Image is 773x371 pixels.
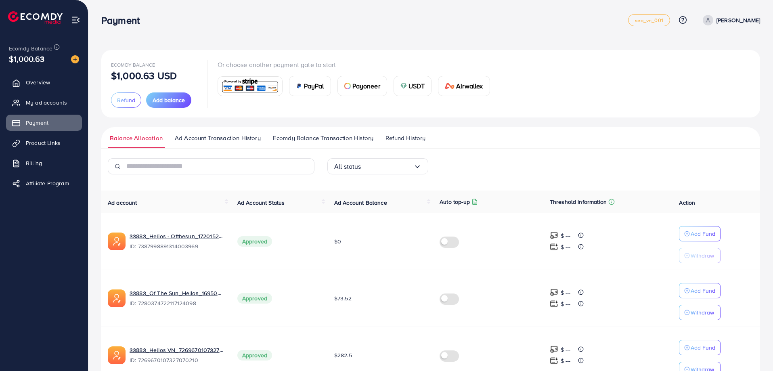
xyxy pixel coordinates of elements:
div: <span class='underline'>33883_Helios VN_7269670107327070210</span></br>7269670107327070210 [130,346,224,365]
span: Airwallex [456,81,483,91]
span: Ecomdy Balance [111,61,155,68]
img: top-up amount [550,356,558,365]
img: ic-ads-acc.e4c84228.svg [108,346,126,364]
p: Withdraw [691,308,714,317]
span: Ad Account Transaction History [175,134,261,143]
p: $ --- [561,242,571,252]
img: card [220,78,280,95]
span: All status [334,160,361,173]
a: Overview [6,74,82,90]
a: [PERSON_NAME] [700,15,760,25]
a: cardAirwallex [438,76,490,96]
img: card [296,83,302,89]
span: Ecomdy Balance Transaction History [273,134,373,143]
img: top-up amount [550,243,558,251]
span: Ad Account Status [237,199,285,207]
p: $ --- [561,356,571,366]
span: ID: 7280374722117124098 [130,299,224,307]
a: cardPayoneer [337,76,387,96]
span: Balance Allocation [110,134,163,143]
span: My ad accounts [26,99,67,107]
a: 33883_Helios - Ofthesun_1720152544119 [130,232,224,240]
a: sea_vn_001 [628,14,670,26]
span: Billing [26,159,42,167]
span: USDT [408,81,425,91]
p: Add Fund [691,343,715,352]
p: Threshold information [550,197,607,207]
p: $ --- [561,288,571,298]
img: top-up amount [550,231,558,240]
img: top-up amount [550,288,558,297]
button: Add Fund [679,340,721,355]
a: 33883_Of The Sun_Helios_1695094360912 [130,289,224,297]
span: Ad account [108,199,137,207]
span: $0 [334,237,341,245]
iframe: Chat [739,335,767,365]
a: Billing [6,155,82,171]
span: $73.52 [334,294,352,302]
span: Payment [26,119,48,127]
p: Auto top-up [440,197,470,207]
p: $ --- [561,345,571,354]
a: cardUSDT [394,76,432,96]
span: Overview [26,78,50,86]
img: menu [71,15,80,25]
img: ic-ads-acc.e4c84228.svg [108,289,126,307]
span: $1,000.63 [9,53,44,65]
button: Withdraw [679,305,721,320]
img: image [71,55,79,63]
img: top-up amount [550,300,558,308]
span: $282.5 [334,351,352,359]
span: Refund [117,96,135,104]
p: $ --- [561,231,571,241]
span: sea_vn_001 [635,18,663,23]
img: logo [8,11,63,24]
img: card [445,83,455,89]
button: Add Fund [679,226,721,241]
h3: Payment [101,15,146,26]
span: Ad Account Balance [334,199,387,207]
a: Product Links [6,135,82,151]
a: Affiliate Program [6,175,82,191]
a: 33883_Helios VN_7269670107327070210 [130,346,224,354]
p: Or choose another payment gate to start [218,60,496,69]
span: ID: 7387998891314003969 [130,242,224,250]
img: top-up amount [550,345,558,354]
div: <span class='underline'>33883_Of The Sun_Helios_1695094360912</span></br>7280374722117124098 [130,289,224,308]
p: [PERSON_NAME] [716,15,760,25]
span: Add balance [153,96,185,104]
span: Product Links [26,139,61,147]
span: PayPal [304,81,324,91]
p: $1,000.63 USD [111,71,177,80]
button: Refund [111,92,141,108]
a: card [218,76,283,96]
input: Search for option [361,160,413,173]
span: Affiliate Program [26,179,69,187]
a: Payment [6,115,82,131]
a: cardPayPal [289,76,331,96]
img: ic-ads-acc.e4c84228.svg [108,233,126,250]
p: Add Fund [691,286,715,296]
p: $ --- [561,299,571,309]
span: Action [679,199,695,207]
button: Withdraw [679,248,721,263]
span: Approved [237,293,272,304]
p: Add Fund [691,229,715,239]
p: Withdraw [691,251,714,260]
div: <span class='underline'>33883_Helios - Ofthesun_1720152544119</span></br>7387998891314003969 [130,232,224,251]
div: Search for option [327,158,428,174]
img: card [344,83,351,89]
button: Add balance [146,92,191,108]
span: Refund History [385,134,425,143]
span: Ecomdy Balance [9,44,52,52]
img: card [400,83,407,89]
span: Approved [237,350,272,361]
span: ID: 7269670107327070210 [130,356,224,364]
button: Add Fund [679,283,721,298]
a: My ad accounts [6,94,82,111]
span: Approved [237,236,272,247]
span: Payoneer [352,81,380,91]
